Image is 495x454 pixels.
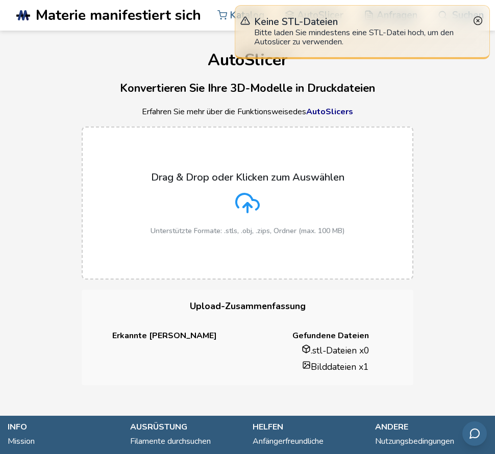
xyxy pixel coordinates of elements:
[151,226,345,236] font: Unterstützte Formate: .stls, .obj, .zips, Ordner (max. 100 MB)
[311,344,364,357] font: .stl-Dateien x
[306,106,353,117] a: AutoSlicers
[8,436,35,447] font: Mission
[208,49,288,71] font: AutoSlicer
[292,330,369,341] font: Gefundene Dateien
[112,330,217,341] font: Erkannte [PERSON_NAME]
[190,300,306,312] font: Upload-Zusammenfassung
[364,344,369,357] font: 0
[8,421,27,433] font: Info
[375,421,408,433] font: andere
[254,27,454,47] font: Bitte laden Sie mindestens eine STL-Datei hoch, um den Autoslicer zu verwenden.
[130,433,211,449] a: Filamente durchsuchen
[151,170,344,184] font: Drag & Drop oder Klicken zum Auswählen
[363,361,369,373] font: 1
[130,436,211,447] font: Filamente durchsuchen
[462,421,487,446] button: Feedback per E-Mail senden
[120,81,375,96] font: Konvertieren Sie Ihre 3D-Modelle in Druckdateien
[8,433,35,449] a: Mission
[254,15,338,29] font: Keine STL-Dateien
[130,421,187,433] font: Ausrüstung
[253,421,283,433] font: helfen
[375,436,454,447] font: Nutzungsbedingungen
[142,106,293,117] font: Erfahren Sie mehr über die Funktionsweise
[311,361,363,373] font: Bilddateien x
[375,433,454,449] a: Nutzungsbedingungen
[36,6,201,25] font: Materie manifestiert sich
[293,106,306,117] font: des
